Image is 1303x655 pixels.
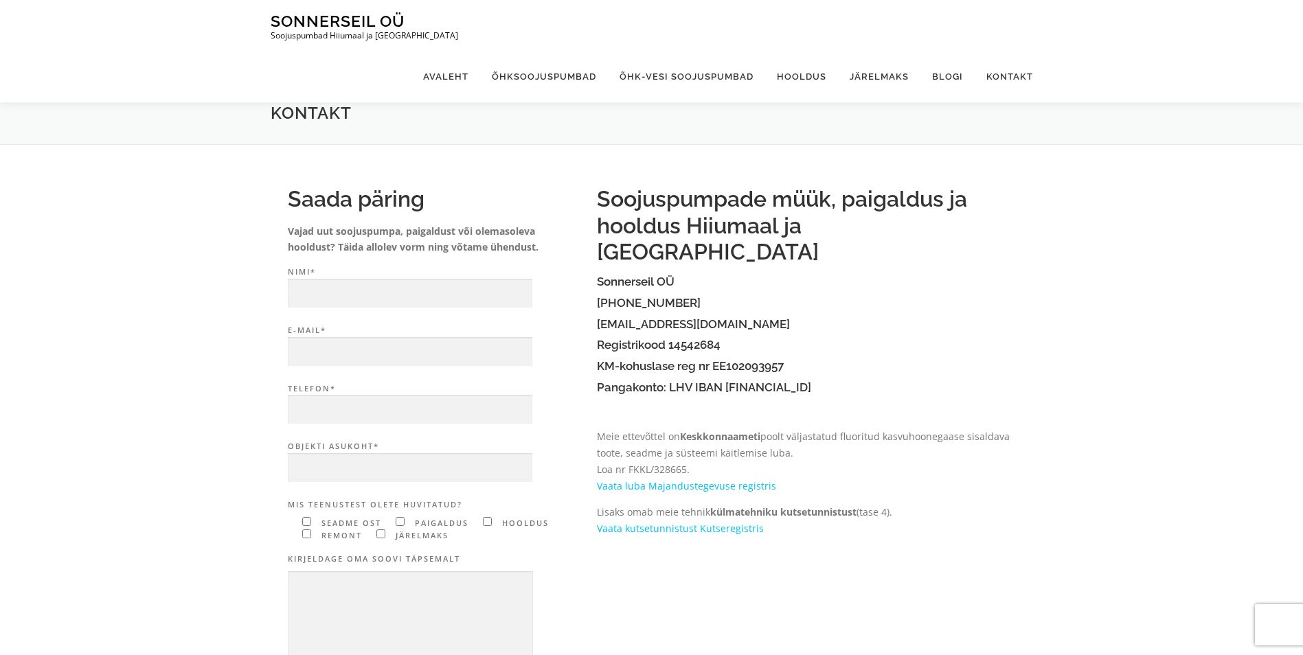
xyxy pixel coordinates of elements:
[288,498,583,512] label: Mis teenustest olete huvitatud?
[480,51,608,102] a: Õhksoojuspumbad
[597,381,1016,394] h4: Pangakonto: LHV IBAN [FINANCIAL_ID]
[411,518,468,528] span: paigaldus
[597,317,790,331] a: [EMAIL_ADDRESS][DOMAIN_NAME]
[680,430,760,443] strong: Keskkonnaameti
[288,395,532,424] input: Telefon*
[392,530,449,540] span: järelmaks
[710,505,857,518] strong: külmatehniku kutsetunnistust
[499,518,549,528] span: hooldus
[411,51,480,102] a: Avaleht
[318,518,381,528] span: seadme ost
[271,102,1033,124] h1: Kontakt
[597,186,1016,265] h2: Soojuspumpade müük, paigaldus ja hooldus Hiiumaal ja [GEOGRAPHIC_DATA]
[597,360,1016,373] h4: KM-kohuslase reg nr EE102093957
[288,337,532,367] input: E-mail*
[597,338,1016,352] h4: Registrikood 14542684
[288,266,583,308] label: Nimi*
[597,479,776,492] a: Vaata luba Majandustegevuse registris
[765,51,838,102] a: Hooldus
[318,530,362,540] span: remont
[597,428,1016,494] p: Meie ettevõttel on poolt väljastatud fluoritud kasvuhoonegaase sisaldava toote, seadme ja süsteem...
[288,382,583,425] label: Telefon*
[920,51,975,102] a: Blogi
[288,553,583,566] label: Kirjeldage oma soovi täpsemalt
[975,51,1033,102] a: Kontakt
[597,275,1016,288] h4: Sonnerseil OÜ
[271,31,458,41] p: Soojuspumbad Hiiumaal ja [GEOGRAPHIC_DATA]
[597,504,1016,537] p: Lisaks omab meie tehnik (tase 4).
[288,324,583,367] label: E-mail*
[288,279,532,308] input: Nimi*
[271,12,405,30] a: Sonnerseil OÜ
[608,51,765,102] a: Õhk-vesi soojuspumbad
[597,522,764,535] a: Vaata kutsetunnistust Kutseregistris
[288,453,532,483] input: Objekti asukoht*
[288,186,583,212] h2: Saada päring
[597,297,1016,310] h4: [PHONE_NUMBER]
[288,225,539,254] strong: Vajad uut soojuspumpa, paigaldust või olemasoleva hooldust? Täida allolev vorm ning võtame ühendust.
[838,51,920,102] a: Järelmaks
[288,440,583,483] label: Objekti asukoht*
